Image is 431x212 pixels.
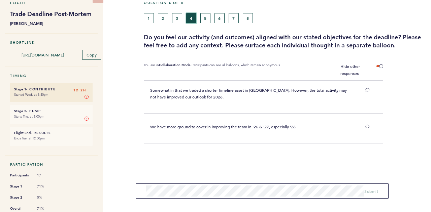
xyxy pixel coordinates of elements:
b: Collaboration Mode. [159,63,192,67]
h1: Trade Deadline Post-Mortem [10,10,93,18]
button: Copy [82,50,101,60]
button: 1 [144,13,154,23]
h3: Do you feel our activity (and outcomes) aligned with our stated objectives for the deadline? Plea... [144,33,426,49]
h5: Timing [10,74,93,78]
b: [PERSON_NAME] [10,20,93,27]
h6: - Contribute [14,87,89,91]
button: 4 [186,13,196,23]
h5: Question 4 of 8 [144,1,426,5]
button: 8 [243,13,253,23]
span: Overall [10,205,30,212]
h5: Flight [10,1,93,5]
span: 17 [37,173,57,178]
span: Participants [10,172,30,179]
h5: Shortlink [10,40,93,45]
time: Started Wed. at 3:40pm [14,92,48,97]
span: Submit [364,188,378,194]
p: You are in Participants can see all balloons, which remain anonymous. [144,63,281,77]
span: Hide other responses [340,63,360,76]
h6: - Pump [14,109,89,113]
span: 1D 2H [73,87,86,94]
h6: - Results [14,131,89,135]
span: Copy [87,52,97,57]
button: 3 [172,13,182,23]
span: Stage 1 [10,183,30,190]
small: Stage 1 [14,87,26,91]
small: Stage 2 [14,109,26,113]
span: 71% [37,206,57,211]
button: 7 [229,13,239,23]
time: Starts Thu. at 6:00pm [14,114,44,119]
span: 0% [37,195,57,200]
small: Flight End [14,131,31,135]
time: Ends Tue. at 12:00pm [14,136,45,140]
button: 6 [214,13,225,23]
span: We have more ground to cover in improving the team in '26 & '27, especially '26 [150,124,296,129]
span: 71% [37,184,57,189]
span: Stage 2 [10,194,30,201]
button: Submit [364,188,378,195]
button: 5 [200,13,210,23]
span: Somewhat in that we traded a shorter timeline asset in [GEOGRAPHIC_DATA]. However, the total acti... [150,87,348,99]
button: 2 [158,13,168,23]
h5: Participation [10,162,93,167]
